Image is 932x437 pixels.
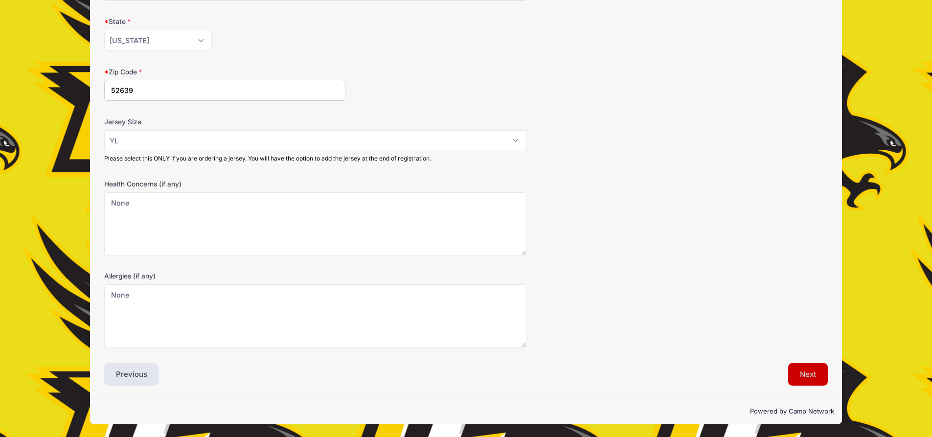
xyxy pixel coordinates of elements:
[104,117,345,127] label: Jersey Size
[104,363,159,386] button: Previous
[104,192,526,255] textarea: None
[104,80,345,101] input: xxxxx
[104,67,345,77] label: Zip Code
[104,17,345,26] label: State
[104,154,526,163] div: Please select this ONLY if you are ordering a jersey. You will have the option to add the jersey ...
[98,407,834,416] p: Powered by Camp Network
[788,363,828,386] button: Next
[104,284,526,347] textarea: None
[104,179,345,189] label: Health Concerns (if any)
[104,271,345,281] label: Allergies (if any)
